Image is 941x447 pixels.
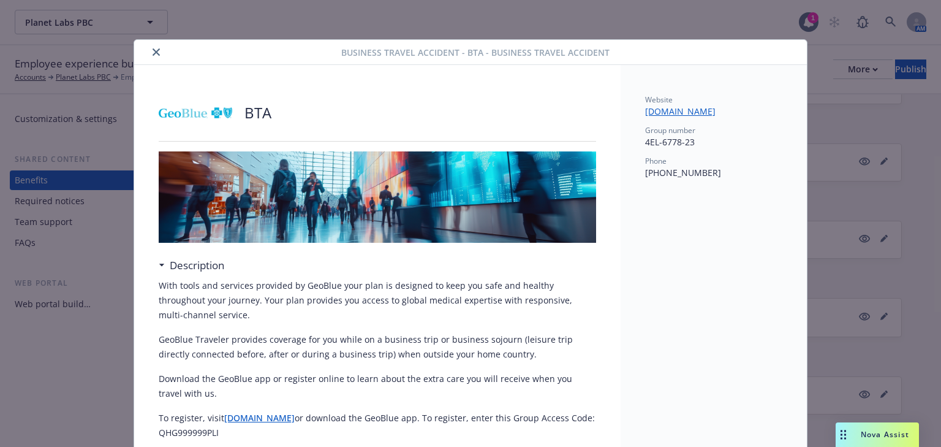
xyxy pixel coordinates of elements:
[159,411,596,440] p: To register, visit or download the GeoBlue app. To register, enter this Group Access Code: QHG999...
[341,46,610,59] span: Business Travel Accident - BTA - Business Travel Accident
[244,102,271,123] p: BTA
[149,45,164,59] button: close
[836,422,851,447] div: Drag to move
[836,422,919,447] button: Nova Assist
[159,258,224,273] div: Description
[645,166,782,179] p: [PHONE_NUMBER]
[645,94,673,105] span: Website
[159,372,596,401] p: Download the GeoBlue app or register online to learn about the extra care you will receive when y...
[224,412,295,424] a: [DOMAIN_NAME]
[861,429,909,440] span: Nova Assist
[645,105,725,117] a: [DOMAIN_NAME]
[159,278,596,323] p: With tools and services provided by GeoBlue your plan is designed to keep you safe and healthy th...
[159,332,596,362] p: GeoBlue Traveler provides coverage for you while on a business trip or business sojourn (leisure ...
[159,151,596,243] img: banner
[159,94,232,131] img: GeoBlue BCBS
[170,258,224,273] h3: Description
[645,136,782,148] p: 4EL-6778-23
[645,125,695,136] span: Group number
[645,156,667,166] span: Phone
